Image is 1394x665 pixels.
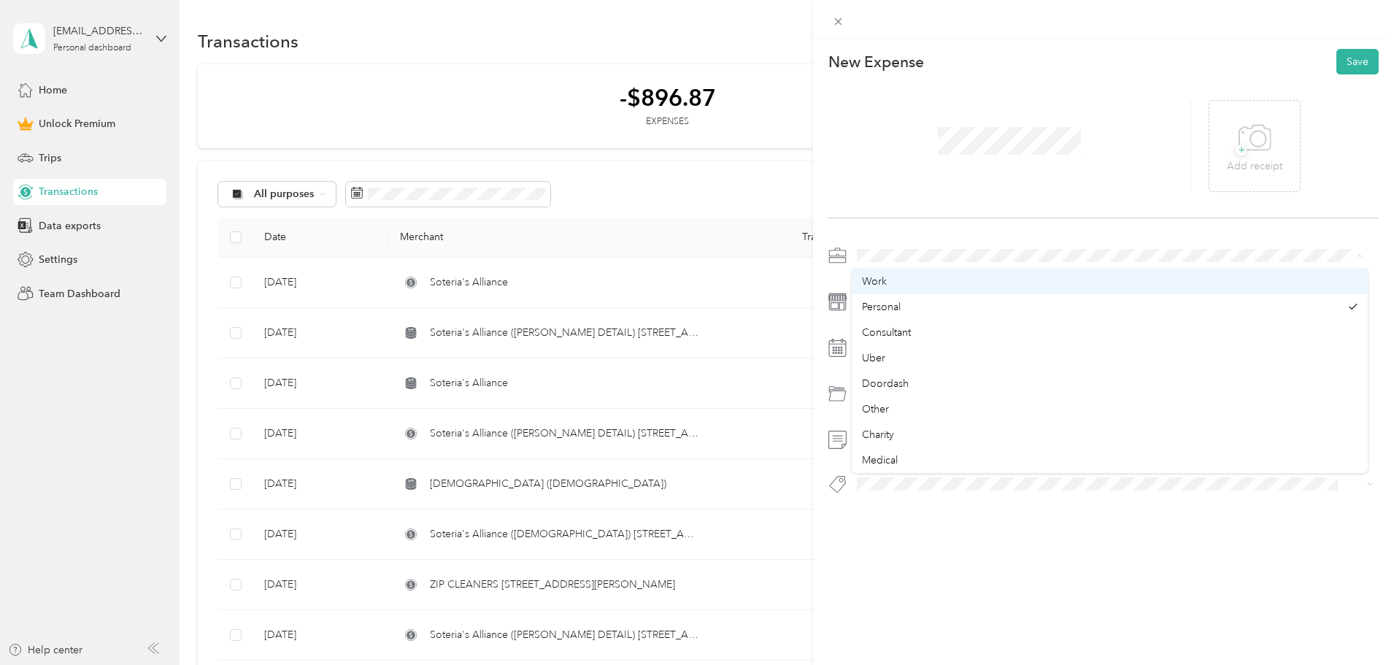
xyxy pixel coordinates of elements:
p: New Expense [828,52,924,72]
span: Personal [862,301,901,313]
button: Save [1336,49,1379,74]
span: Consultant [862,326,911,339]
span: + [1236,145,1247,155]
iframe: Everlance-gr Chat Button Frame [1312,583,1394,665]
span: Doordash [862,377,909,390]
span: Charity [862,428,894,441]
span: Other [862,403,889,415]
span: Work [862,275,887,288]
span: Uber [862,352,885,364]
span: Medical [862,454,898,466]
p: Add receipt [1227,158,1282,174]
